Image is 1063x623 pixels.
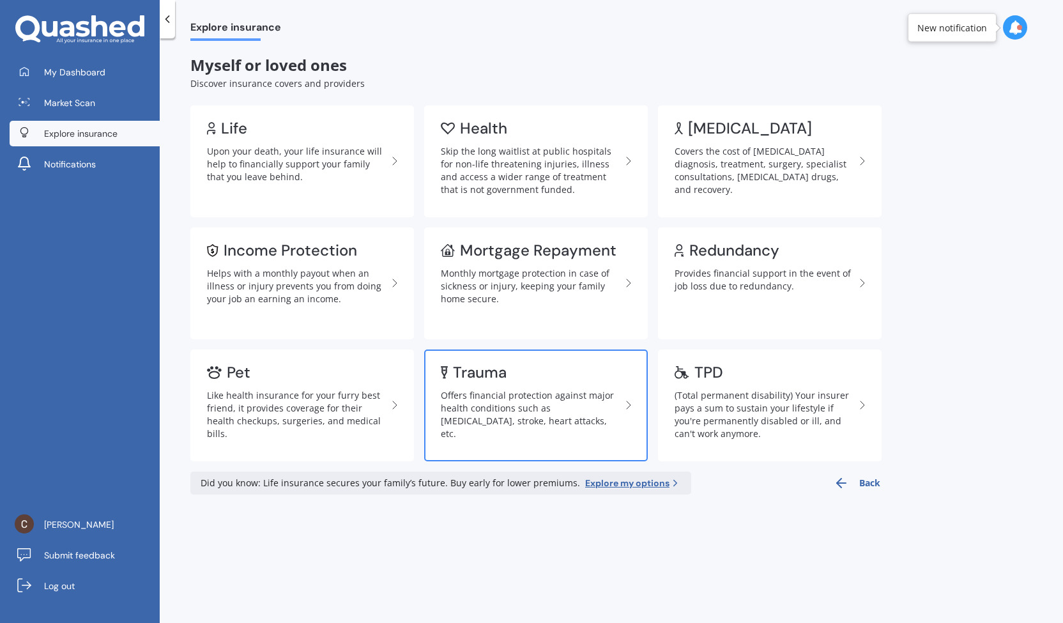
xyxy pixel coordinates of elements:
[424,227,648,339] a: Mortgage RepaymentMonthly mortgage protection in case of sickness or injury, keeping your family ...
[224,244,357,257] div: Income Protection
[10,121,160,146] a: Explore insurance
[190,21,281,38] span: Explore insurance
[917,21,987,34] div: New notification
[424,105,648,217] a: HealthSkip the long waitlist at public hospitals for non-life threatening injuries, illness and a...
[10,90,160,116] a: Market Scan
[227,366,250,379] div: Pet
[658,350,882,461] a: TPD(Total permanent disability) Your insurer pays a sum to sustain your lifestyle if you're perma...
[675,389,855,440] div: (Total permanent disability) Your insurer pays a sum to sustain your lifestyle if you're permanen...
[675,145,855,196] div: Covers the cost of [MEDICAL_DATA] diagnosis, treatment, surgery, specialist consultations, [MEDIC...
[689,244,779,257] div: Redundancy
[190,77,365,89] span: Discover insurance covers and providers
[441,389,621,440] div: Offers financial protection against major health conditions such as [MEDICAL_DATA], stroke, heart...
[44,580,75,592] span: Log out
[15,514,34,534] img: ACg8ocJGiPnTQ5H-TejEeSD1qTq4KeoX6qbJDQgkX3FzFd0xVy3g_w=s96-c
[834,472,880,495] button: Back
[453,366,507,379] div: Trauma
[190,472,691,495] div: Did you know: Life insurance secures your family’s future. Buy early for lower premiums.
[207,145,387,183] div: Upon your death, your life insurance will help to financially support your family that you leave ...
[10,59,160,85] a: My Dashboard
[44,96,95,109] span: Market Scan
[688,122,812,135] div: [MEDICAL_DATA]
[441,267,621,305] div: Monthly mortgage protection in case of sickness or injury, keeping your family home secure.
[694,366,723,379] div: TPD
[424,350,648,461] a: TraumaOffers financial protection against major health conditions such as [MEDICAL_DATA], stroke,...
[190,350,414,461] a: PetLike health insurance for your furry best friend, it provides coverage for their health checku...
[675,267,855,293] div: Provides financial support in the event of job loss due to redundancy.
[460,244,616,257] div: Mortgage Repayment
[44,127,118,140] span: Explore insurance
[44,66,105,79] span: My Dashboard
[658,105,882,217] a: [MEDICAL_DATA]Covers the cost of [MEDICAL_DATA] diagnosis, treatment, surgery, specialist consult...
[10,542,160,568] a: Submit feedback
[585,477,669,489] span: Explore my options
[221,122,247,135] div: Life
[190,105,414,217] a: LifeUpon your death, your life insurance will help to financially support your family that you le...
[207,389,387,440] div: Like health insurance for your furry best friend, it provides coverage for their health checkups,...
[658,227,882,339] a: RedundancyProvides financial support in the event of job loss due to redundancy.
[44,518,114,531] span: [PERSON_NAME]
[585,477,681,489] a: Explore my options
[190,227,414,339] a: Income ProtectionHelps with a monthly payout when an illness or injury prevents you from doing yo...
[460,122,507,135] div: Health
[10,512,160,537] a: [PERSON_NAME]
[190,54,347,75] span: Myself or loved ones
[10,573,160,599] a: Log out
[441,145,621,196] div: Skip the long waitlist at public hospitals for non-life threatening injuries, illness and access ...
[10,151,160,177] a: Notifications
[44,549,115,562] span: Submit feedback
[207,267,387,305] div: Helps with a monthly payout when an illness or injury prevents you from doing your job an earning...
[44,158,96,171] span: Notifications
